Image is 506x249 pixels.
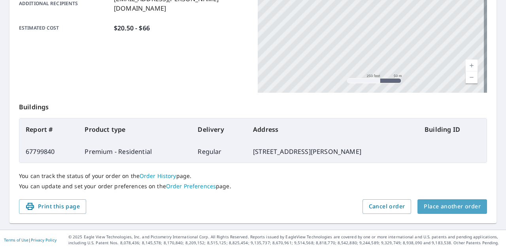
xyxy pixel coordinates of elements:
[4,237,28,243] a: Terms of Use
[191,118,247,140] th: Delivery
[424,202,481,212] span: Place another order
[114,23,150,33] p: $20.50 - $66
[19,172,487,180] p: You can track the status of your order on the page.
[19,118,78,140] th: Report #
[19,199,86,214] button: Print this page
[19,93,487,118] p: Buildings
[363,199,412,214] button: Cancel order
[166,182,216,190] a: Order Preferences
[25,202,80,212] span: Print this page
[19,23,111,33] p: Estimated cost
[140,172,176,180] a: Order History
[31,237,57,243] a: Privacy Policy
[19,183,487,190] p: You can update and set your order preferences on the page.
[68,234,502,246] p: © 2025 Eagle View Technologies, Inc. and Pictometry International Corp. All Rights Reserved. Repo...
[247,140,418,163] td: [STREET_ADDRESS][PERSON_NAME]
[78,140,191,163] td: Premium - Residential
[247,118,418,140] th: Address
[466,60,478,71] a: Current Level 17, Zoom In
[78,118,191,140] th: Product type
[418,118,487,140] th: Building ID
[417,199,487,214] button: Place another order
[191,140,247,163] td: Regular
[466,71,478,83] a: Current Level 17, Zoom Out
[369,202,405,212] span: Cancel order
[4,238,57,242] p: |
[19,140,78,163] td: 67799840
